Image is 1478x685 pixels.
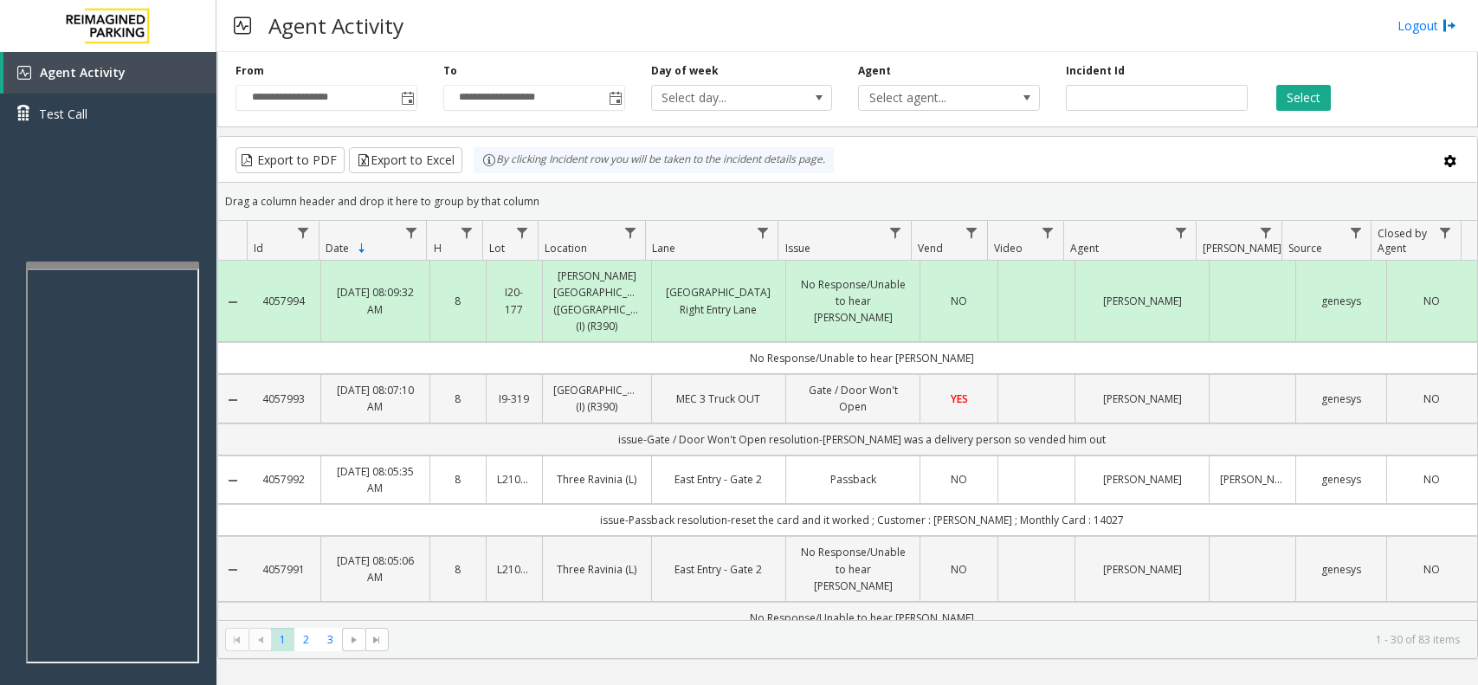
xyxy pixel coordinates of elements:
a: genesys [1307,471,1376,488]
a: Vend Filter Menu [960,221,984,244]
a: NO [1397,561,1467,578]
span: NO [1423,391,1440,406]
a: [DATE] 08:09:32 AM [332,284,419,317]
span: Closed by Agent [1378,226,1427,255]
a: Agent Filter Menu [1169,221,1192,244]
a: 4057994 [258,293,310,309]
a: NO [1397,471,1467,488]
a: [PERSON_NAME] [1220,471,1285,488]
a: [PERSON_NAME] [1086,293,1198,309]
span: Video [994,241,1023,255]
span: Page 3 [319,628,342,651]
a: NO [931,561,986,578]
a: Date Filter Menu [399,221,423,244]
a: [DATE] 08:05:06 AM [332,553,419,585]
td: No Response/Unable to hear [PERSON_NAME] [248,602,1477,634]
a: Gate / Door Won't Open [797,382,909,415]
span: Select agent... [859,86,1003,110]
a: Passback [797,471,909,488]
kendo-pager-info: 1 - 30 of 83 items [399,632,1460,647]
a: L21059300 [497,561,532,578]
a: Logout [1397,16,1456,35]
a: NO [931,471,986,488]
a: Lane Filter Menu [751,221,774,244]
button: Select [1276,85,1331,111]
a: [DATE] 08:07:10 AM [332,382,419,415]
a: Closed by Agent Filter Menu [1434,221,1457,244]
a: East Entry - Gate 2 [662,471,775,488]
span: Sortable [355,242,369,255]
label: Incident Id [1066,63,1125,79]
label: From [236,63,264,79]
span: [PERSON_NAME] [1203,241,1281,255]
a: [PERSON_NAME] [1086,561,1198,578]
label: To [443,63,457,79]
label: Day of week [651,63,719,79]
a: NO [931,293,986,309]
span: Lane [652,241,675,255]
a: Three Ravinia (L) [553,561,641,578]
span: NO [951,472,967,487]
span: NO [1423,472,1440,487]
span: Date [326,241,349,255]
span: Source [1288,241,1322,255]
button: Export to PDF [236,147,345,173]
span: Go to the last page [365,628,389,652]
span: H [434,241,442,255]
span: YES [951,391,968,406]
a: genesys [1307,293,1376,309]
a: No Response/Unable to hear [PERSON_NAME] [797,544,909,594]
span: NO [951,294,967,308]
td: issue-Passback resolution-reset the card and it worked ; Customer : [PERSON_NAME] ; Monthly Card ... [248,504,1477,536]
a: I20-177 [497,284,532,317]
a: Collapse Details [218,563,248,577]
div: By clicking Incident row you will be taken to the incident details page. [474,147,834,173]
a: Lot Filter Menu [511,221,534,244]
img: logout [1443,16,1456,35]
span: Agent [1070,241,1099,255]
td: No Response/Unable to hear [PERSON_NAME] [248,342,1477,374]
span: Location [545,241,587,255]
img: 'icon' [17,66,31,80]
a: I9-319 [497,391,532,407]
span: NO [1423,562,1440,577]
span: NO [951,562,967,577]
img: infoIcon.svg [482,153,496,167]
span: Page 2 [294,628,318,651]
span: Agent Activity [40,64,126,81]
td: issue-Gate / Door Won't Open resolution-[PERSON_NAME] was a delivery person so vended him out [248,423,1477,456]
a: Source Filter Menu [1344,221,1367,244]
span: Test Call [39,105,87,123]
a: Three Ravinia (L) [553,471,641,488]
a: Issue Filter Menu [884,221,907,244]
a: [GEOGRAPHIC_DATA] (I) (R390) [553,382,641,415]
div: Data table [218,221,1477,620]
a: [PERSON_NAME] [1086,391,1198,407]
h3: Agent Activity [260,4,412,47]
span: Go to the next page [342,628,365,652]
a: [GEOGRAPHIC_DATA] Right Entry Lane [662,284,775,317]
a: 4057991 [258,561,310,578]
a: Video Filter Menu [1036,221,1060,244]
span: Go to the next page [347,633,361,647]
span: Vend [918,241,943,255]
a: L21059300 [497,471,532,488]
span: Id [254,241,263,255]
a: East Entry - Gate 2 [662,561,775,578]
span: NO [1423,294,1440,308]
a: genesys [1307,391,1376,407]
a: No Response/Unable to hear [PERSON_NAME] [797,276,909,326]
a: 8 [441,293,475,309]
a: Collapse Details [218,295,248,309]
a: H Filter Menu [455,221,478,244]
a: 8 [441,561,475,578]
span: Toggle popup [397,86,416,110]
a: [DATE] 08:05:35 AM [332,463,419,496]
a: [PERSON_NAME] [1086,471,1198,488]
a: 4057993 [258,391,310,407]
a: 8 [441,471,475,488]
a: 4057992 [258,471,310,488]
span: Select day... [652,86,796,110]
label: Agent [858,63,891,79]
a: YES [931,391,986,407]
